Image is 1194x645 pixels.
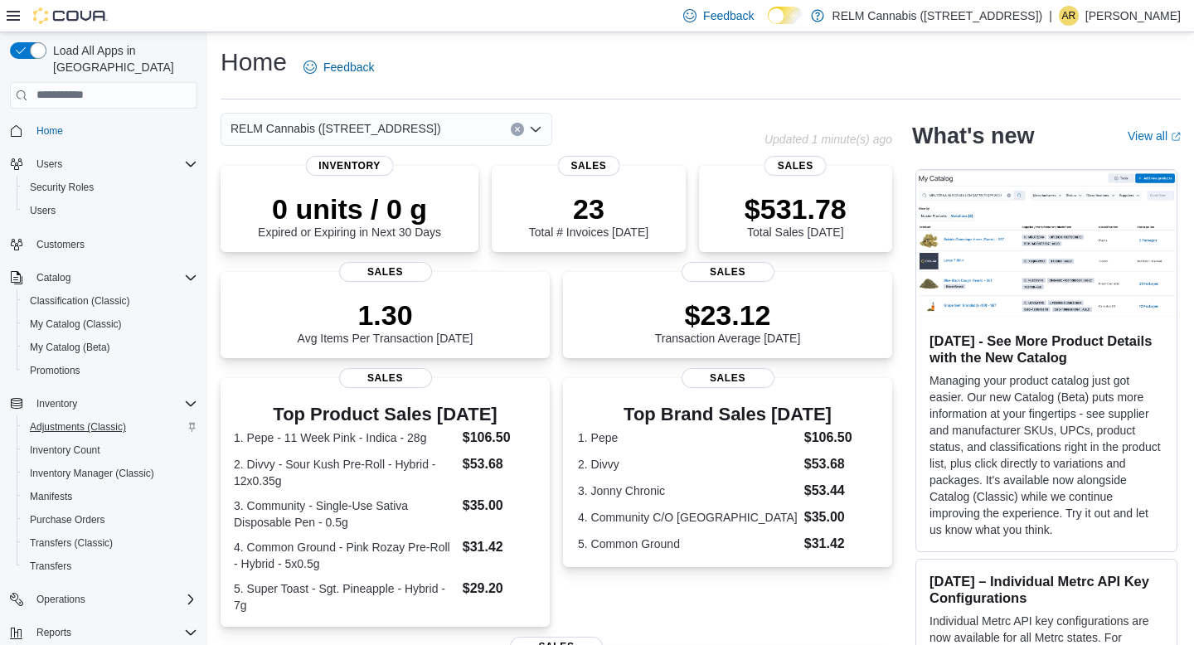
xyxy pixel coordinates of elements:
span: Transfers (Classic) [30,536,113,550]
h2: What's new [912,123,1034,149]
div: Avg Items Per Transaction [DATE] [298,298,473,345]
p: [PERSON_NAME] [1085,6,1181,26]
button: Manifests [17,485,204,508]
span: Adjustments (Classic) [30,420,126,434]
button: Security Roles [17,176,204,199]
dt: 5. Super Toast - Sgt. Pineapple - Hybrid - 7g [234,580,456,613]
button: Transfers [17,555,204,578]
span: Promotions [23,361,197,381]
span: Sales [764,156,827,176]
h1: Home [221,46,287,79]
span: Inventory [305,156,394,176]
p: 23 [529,192,648,226]
button: Purchase Orders [17,508,204,531]
button: Inventory [3,392,204,415]
dd: $53.68 [804,454,877,474]
h3: Top Product Sales [DATE] [234,405,536,424]
div: Alysha Robinson [1059,6,1079,26]
p: Managing your product catalog just got easier. Our new Catalog (Beta) puts more information at yo... [929,372,1163,538]
a: Security Roles [23,177,100,197]
span: Users [30,204,56,217]
dd: $106.50 [804,428,877,448]
span: Operations [36,593,85,606]
span: Dark Mode [768,24,769,25]
span: Catalog [30,268,197,288]
span: Inventory Manager (Classic) [30,467,154,480]
span: Home [36,124,63,138]
span: Purchase Orders [23,510,197,530]
dt: 4. Common Ground - Pink Rozay Pre-Roll - Hybrid - 5x0.5g [234,539,456,572]
h3: Top Brand Sales [DATE] [578,405,877,424]
a: View allExternal link [1128,129,1181,143]
button: Operations [3,588,204,611]
span: Users [36,158,62,171]
button: Classification (Classic) [17,289,204,313]
span: Transfers [23,556,197,576]
span: My Catalog (Classic) [30,318,122,331]
span: My Catalog (Beta) [30,341,110,354]
button: Reports [3,621,204,644]
button: Operations [30,589,92,609]
p: $531.78 [745,192,847,226]
div: Transaction Average [DATE] [655,298,801,345]
span: Users [23,201,197,221]
a: Transfers [23,556,78,576]
span: RELM Cannabis ([STREET_ADDRESS]) [231,119,441,138]
p: | [1049,6,1052,26]
dt: 3. Jonny Chronic [578,483,798,499]
span: Security Roles [23,177,197,197]
button: Customers [3,232,204,256]
span: Sales [339,368,432,388]
a: Classification (Classic) [23,291,137,311]
button: Users [30,154,69,174]
button: Open list of options [529,123,542,136]
dd: $29.20 [463,579,536,599]
span: Sales [557,156,619,176]
p: 0 units / 0 g [258,192,441,226]
button: Promotions [17,359,204,382]
span: My Catalog (Beta) [23,337,197,357]
span: Adjustments (Classic) [23,417,197,437]
dd: $53.68 [463,454,536,474]
a: Manifests [23,487,79,507]
svg: External link [1171,132,1181,142]
button: Inventory Count [17,439,204,462]
dd: $106.50 [463,428,536,448]
button: Inventory [30,394,84,414]
dd: $35.00 [463,496,536,516]
span: Transfers [30,560,71,573]
button: Transfers (Classic) [17,531,204,555]
a: Customers [30,235,91,255]
button: My Catalog (Classic) [17,313,204,336]
span: Inventory [36,397,77,410]
button: Users [3,153,204,176]
span: Reports [30,623,197,643]
a: Purchase Orders [23,510,112,530]
span: Reports [36,626,71,639]
span: Inventory Count [30,444,100,457]
p: 1.30 [298,298,473,332]
dt: 4. Community C/O [GEOGRAPHIC_DATA] [578,509,798,526]
a: Inventory Count [23,440,107,460]
button: Catalog [30,268,77,288]
a: Users [23,201,62,221]
dd: $31.42 [804,534,877,554]
a: Feedback [297,51,381,84]
p: Updated 1 minute(s) ago [764,133,892,146]
button: Home [3,119,204,143]
button: Users [17,199,204,222]
dd: $35.00 [804,507,877,527]
span: Operations [30,589,197,609]
dt: 2. Divvy - Sour Kush Pre-Roll - Hybrid - 12x0.35g [234,456,456,489]
a: Inventory Manager (Classic) [23,463,161,483]
span: Home [30,120,197,141]
input: Dark Mode [768,7,803,24]
dt: 1. Pepe - 11 Week Pink - Indica - 28g [234,429,456,446]
span: Manifests [30,490,72,503]
img: Cova [33,7,108,24]
div: Total Sales [DATE] [745,192,847,239]
button: My Catalog (Beta) [17,336,204,359]
a: Home [30,121,70,141]
div: Expired or Expiring in Next 30 Days [258,192,441,239]
span: Users [30,154,197,174]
